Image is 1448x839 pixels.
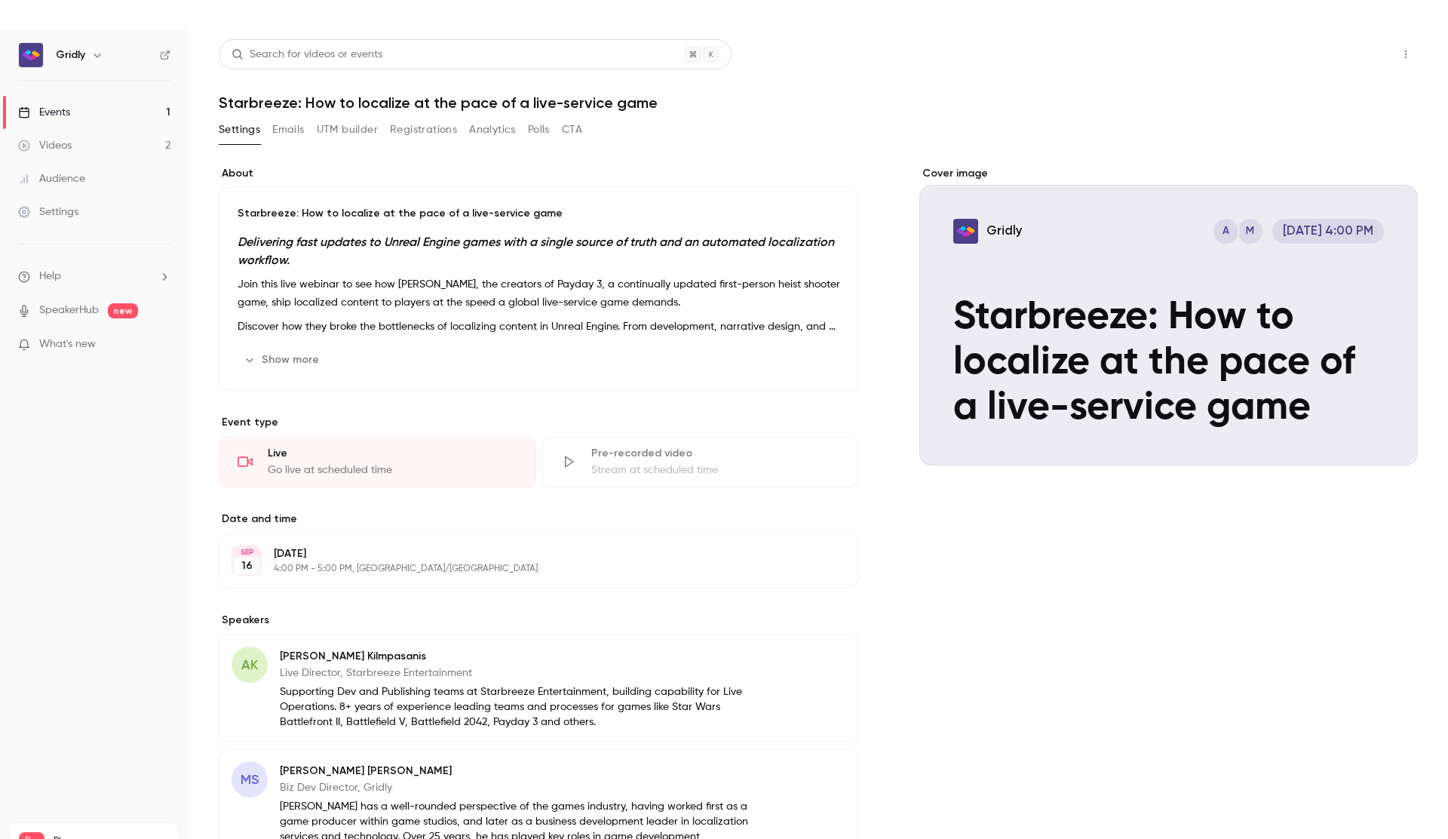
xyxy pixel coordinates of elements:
[280,649,761,664] p: [PERSON_NAME] Kilmpasanis
[238,348,328,372] button: Show more
[542,436,860,487] div: Pre-recorded videoStream at scheduled time
[238,235,834,267] em: Delivering fast updates to Unreal Engine games with a single source of truth and an automated loc...
[57,89,135,99] div: Domain Overview
[591,446,841,461] div: Pre-recorded video
[18,204,78,220] div: Settings
[219,613,859,628] label: Speakers
[274,563,779,575] p: 4:00 PM - 5:00 PM, [GEOGRAPHIC_DATA]/[GEOGRAPHIC_DATA]
[150,88,162,100] img: tab_keywords_by_traffic_grey.svg
[41,88,53,100] img: tab_domain_overview_orange.svg
[39,337,96,352] span: What's new
[238,318,840,336] p: Discover how they broke the bottlenecks of localizing content in Unreal Engine. From development,...
[56,48,85,63] h6: Gridly
[39,39,166,51] div: Domain: [DOMAIN_NAME]
[919,166,1418,181] label: Cover image
[42,24,74,36] div: v 4.0.25
[19,43,43,67] img: Gridly
[238,275,840,312] p: Join this live webinar to see how [PERSON_NAME], the creators of Payday 3, a continually updated ...
[280,684,761,730] p: Supporting Dev and Publishing teams at Starbreeze Entertainment, building capability for Live Ope...
[241,655,258,675] span: AK
[219,166,859,181] label: About
[469,118,516,142] button: Analytics
[18,269,170,284] li: help-dropdown-opener
[219,436,536,487] div: LiveGo live at scheduled time
[167,89,254,99] div: Keywords by Traffic
[280,764,761,779] p: [PERSON_NAME] [PERSON_NAME]
[268,446,517,461] div: Live
[241,558,253,573] p: 16
[241,770,259,790] span: MS
[39,269,61,284] span: Help
[233,547,260,558] div: SEP
[18,171,85,186] div: Audience
[18,138,72,153] div: Videos
[219,512,859,527] label: Date and time
[390,118,457,142] button: Registrations
[591,463,841,478] div: Stream at scheduled time
[272,118,304,142] button: Emails
[39,303,99,318] a: SpeakerHub
[268,463,517,478] div: Go live at scheduled time
[219,634,859,742] div: AK[PERSON_NAME] KilmpasanisLive Director, Starbreeze EntertainmentSupporting Dev and Publishing t...
[528,118,550,142] button: Polls
[232,47,382,63] div: Search for videos or events
[1322,39,1382,69] button: Share
[108,303,138,318] span: new
[24,24,36,36] img: logo_orange.svg
[280,780,761,795] p: Biz Dev Director, Gridly
[274,546,779,561] p: [DATE]
[219,94,1418,112] h1: Starbreeze: How to localize at the pace of a live-service game
[919,166,1418,466] section: Cover image
[219,118,260,142] button: Settings
[238,206,840,221] p: Starbreeze: How to localize at the pace of a live-service game
[280,665,761,681] p: Live Director, Starbreeze Entertainment
[24,39,36,51] img: website_grey.svg
[562,118,582,142] button: CTA
[317,118,378,142] button: UTM builder
[18,105,70,120] div: Events
[219,415,859,430] p: Event type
